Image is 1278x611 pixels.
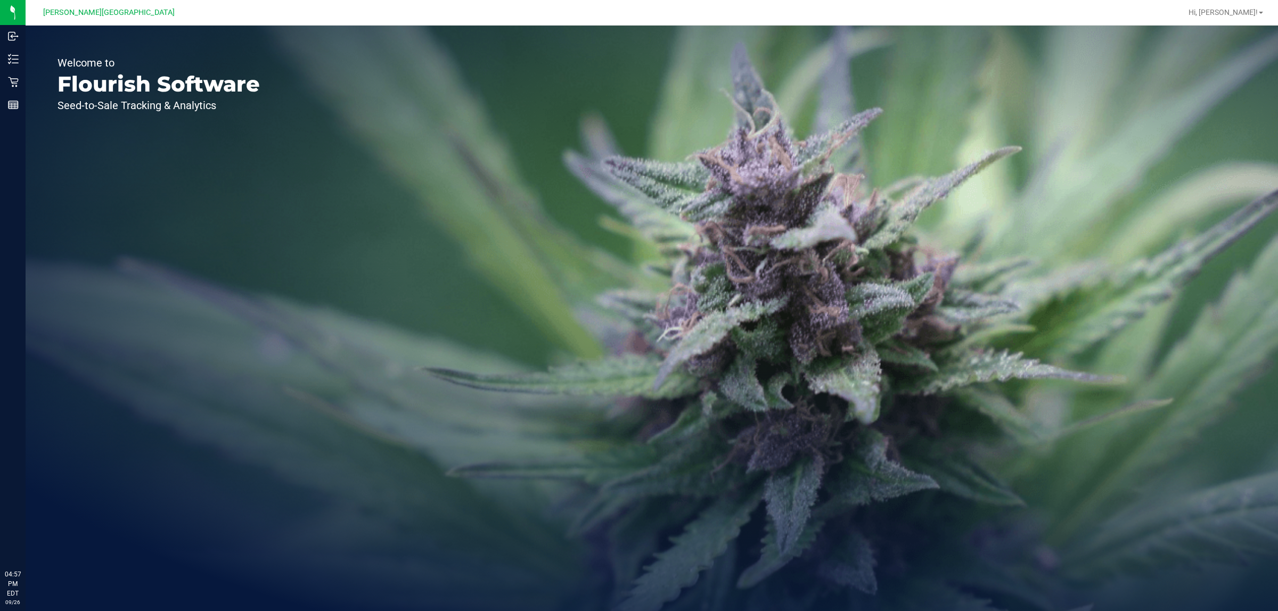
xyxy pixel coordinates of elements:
inline-svg: Inventory [8,54,19,64]
p: 09/26 [5,598,21,606]
span: [PERSON_NAME][GEOGRAPHIC_DATA] [43,8,175,17]
inline-svg: Reports [8,100,19,110]
span: Hi, [PERSON_NAME]! [1189,8,1258,16]
p: Welcome to [58,57,260,68]
p: 04:57 PM EDT [5,569,21,598]
inline-svg: Retail [8,77,19,87]
p: Seed-to-Sale Tracking & Analytics [58,100,260,111]
iframe: Resource center [11,526,43,558]
p: Flourish Software [58,73,260,95]
inline-svg: Inbound [8,31,19,42]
